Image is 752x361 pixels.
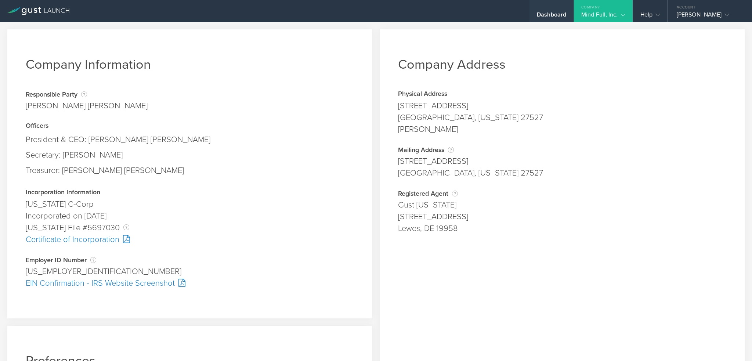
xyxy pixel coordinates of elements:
div: [STREET_ADDRESS] [398,155,726,167]
h1: Company Address [398,57,726,72]
div: Employer ID Number [26,256,354,264]
div: Mind Full, Inc. [581,11,625,22]
div: Incorporated on [DATE] [26,210,354,222]
div: EIN Confirmation - IRS Website Screenshot [26,277,354,289]
div: President & CEO: [PERSON_NAME] [PERSON_NAME] [26,132,354,147]
div: [US_EMPLOYER_IDENTIFICATION_NUMBER] [26,266,354,277]
div: [US_STATE] C-Corp [26,198,354,210]
div: Lewes, DE 19958 [398,223,726,234]
iframe: Chat Widget [715,326,752,361]
div: Responsible Party [26,91,148,98]
div: [US_STATE] File #5697030 [26,222,354,234]
h1: Company Information [26,57,354,72]
div: Physical Address [398,91,726,98]
div: Gust [US_STATE] [398,199,726,211]
div: [STREET_ADDRESS] [398,211,726,223]
div: Mailing Address [398,146,726,154]
div: Registered Agent [398,190,726,197]
div: [PERSON_NAME] [PERSON_NAME] [26,100,148,112]
div: Treasurer: [PERSON_NAME] [PERSON_NAME] [26,163,354,178]
div: [GEOGRAPHIC_DATA], [US_STATE] 27527 [398,167,726,179]
div: Certificate of Incorporation [26,234,354,245]
div: [STREET_ADDRESS] [398,100,726,112]
div: [GEOGRAPHIC_DATA], [US_STATE] 27527 [398,112,726,123]
div: Dashboard [537,11,566,22]
div: Officers [26,123,354,130]
div: Incorporation Information [26,189,354,196]
div: Secretary: [PERSON_NAME] [26,147,354,163]
div: Help [640,11,660,22]
div: [PERSON_NAME] [398,123,726,135]
div: [PERSON_NAME] [677,11,739,22]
